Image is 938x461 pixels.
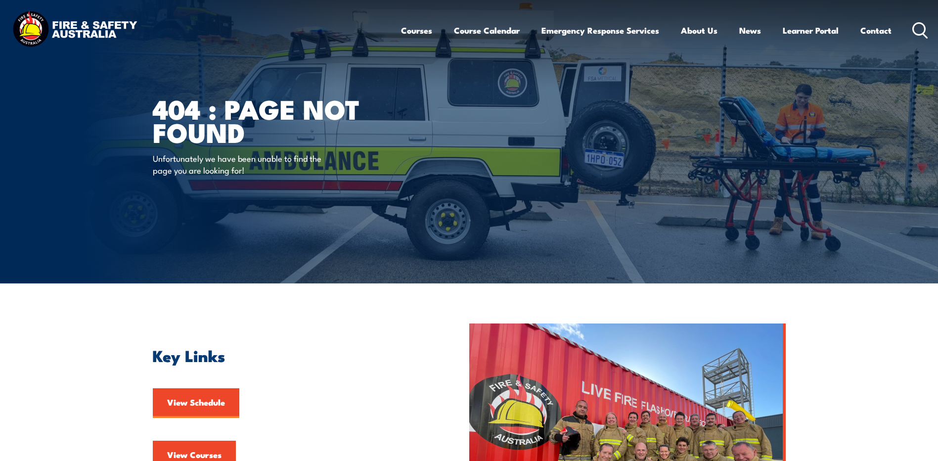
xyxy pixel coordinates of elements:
a: News [739,17,761,44]
a: Course Calendar [454,17,520,44]
p: Unfortunately we have been unable to find the page you are looking for! [153,152,333,176]
a: Contact [860,17,892,44]
h2: Key Links [153,348,424,362]
a: Learner Portal [783,17,839,44]
a: View Schedule [153,388,239,418]
a: Emergency Response Services [541,17,659,44]
h1: 404 : Page Not Found [153,97,397,143]
a: Courses [401,17,432,44]
a: About Us [681,17,717,44]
